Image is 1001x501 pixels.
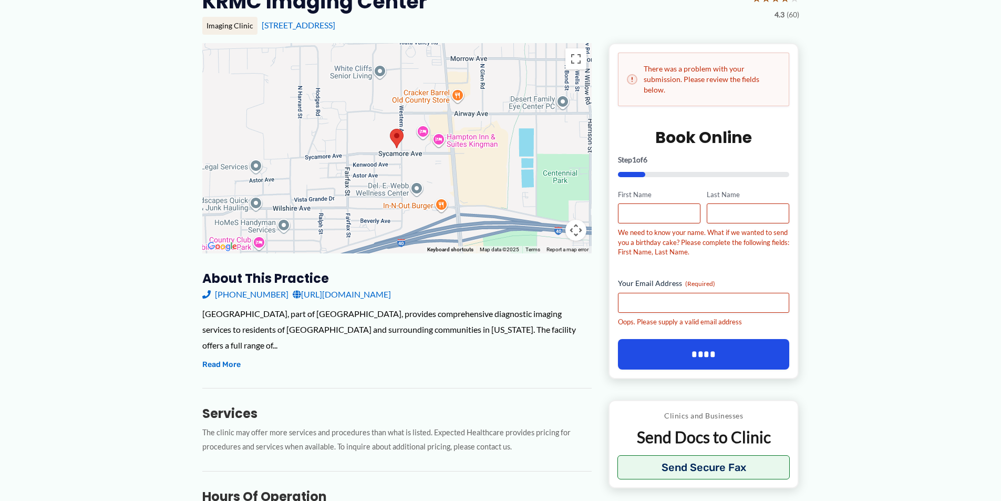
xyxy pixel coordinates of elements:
[202,287,288,302] a: [PHONE_NUMBER]
[202,306,592,353] div: [GEOGRAPHIC_DATA], part of [GEOGRAPHIC_DATA], provides comprehensive diagnostic imaging services ...
[480,247,519,252] span: Map data ©2025
[617,409,790,423] p: Clinics and Businesses
[787,8,799,22] span: (60)
[632,155,636,164] span: 1
[618,317,790,327] div: Oops. Please supply a valid email address
[775,8,785,22] span: 4.3
[643,155,647,164] span: 6
[205,240,240,253] a: Open this area in Google Maps (opens a new window)
[707,190,789,200] label: Last Name
[427,246,473,253] button: Keyboard shortcuts
[202,405,592,422] h3: Services
[262,20,335,30] a: [STREET_ADDRESS]
[202,270,592,287] h3: About this practice
[618,156,790,163] p: Step of
[565,220,586,241] button: Map camera controls
[617,455,790,479] button: Send Secure Fax
[618,228,790,257] div: We need to know your name. What if we wanted to send you a birthday cake? Please complete the fol...
[618,278,790,289] label: Your Email Address
[627,64,781,95] h2: There was a problem with your submission. Please review the fields below.
[618,127,790,148] h2: Book Online
[525,247,540,252] a: Terms (opens in new tab)
[205,240,240,253] img: Google
[617,427,790,447] p: Send Docs to Clinic
[546,247,589,252] a: Report a map error
[293,287,391,302] a: [URL][DOMAIN_NAME]
[202,426,592,454] p: The clinic may offer more services and procedures than what is listed. Expected Healthcare provid...
[202,359,241,371] button: Read More
[202,17,257,35] div: Imaging Clinic
[565,48,586,69] button: Toggle fullscreen view
[685,280,715,288] span: (Required)
[618,190,700,200] label: First Name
